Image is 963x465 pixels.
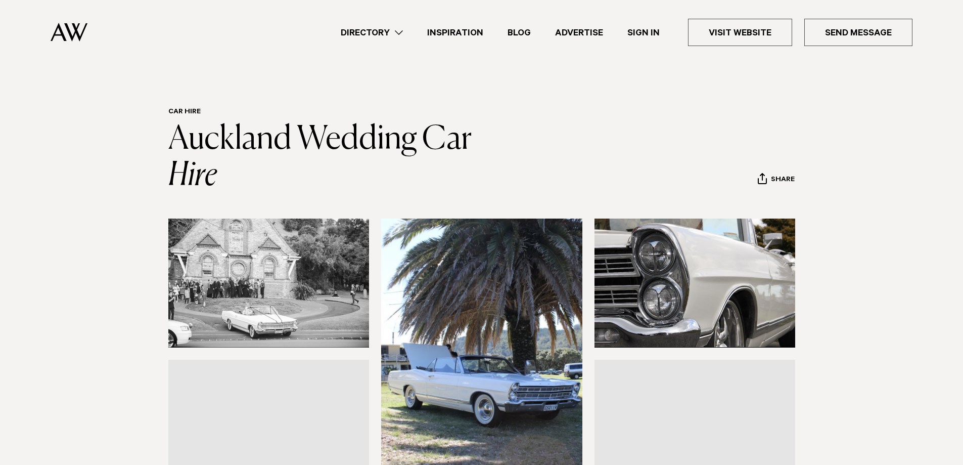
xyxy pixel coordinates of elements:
button: Share [757,173,795,188]
a: Sign In [615,26,672,39]
a: Blog [495,26,543,39]
a: Directory [329,26,415,39]
a: Visit Website [688,19,792,46]
a: Car Hire [168,108,201,116]
a: Advertise [543,26,615,39]
a: Auckland Wedding Car Hire [168,123,477,192]
img: Auckland Weddings Logo [51,23,87,41]
a: Send Message [804,19,912,46]
span: Share [771,176,795,185]
a: Inspiration [415,26,495,39]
